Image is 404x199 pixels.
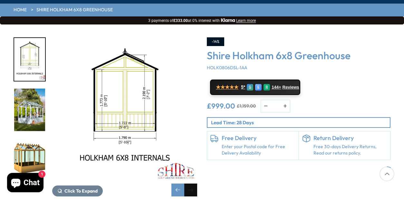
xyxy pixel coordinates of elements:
div: Previous slide [171,184,184,196]
div: -14% [207,37,224,46]
inbox-online-store-chat: Shopify online store chat [5,173,45,194]
div: G [247,84,253,90]
h6: Return Delivery [313,135,387,142]
p: Free 30-days Delivery Returns, Read our returns policy. [313,144,387,156]
img: Holkham8x6-060_8790dffe-255e-42b2-883d-778203ffb639_200x200.jpg [14,139,45,182]
span: HOLK0806DSL-1AA [207,65,247,71]
p: Lead Time: 28 Days [211,119,390,126]
a: ★★★★★ 5* G E R 144+ Reviews [210,80,300,95]
img: Shire Holkham 6x8 Greenhouse - Best Shed [52,37,197,182]
h6: Free Delivery [222,135,295,142]
div: 4 / 9 [52,37,197,196]
span: 144+ [272,85,281,90]
a: Enter your Postal code for Free Delivery Availability [222,144,295,156]
del: £1,159.00 [237,104,256,108]
div: R [264,84,270,90]
h3: Shire Holkham 6x8 Greenhouse [207,49,390,62]
div: 4 / 9 [14,37,46,81]
span: ★★★★★ [216,84,238,90]
span: Click To Expand [64,188,98,194]
span: Reviews [283,85,299,90]
div: Next slide [184,184,197,196]
a: HOME [14,7,27,13]
div: 6 / 9 [14,138,46,182]
img: Holkham6x8INTERNALS_55bdb83d-a552-455b-975c-ef2c48f4b2cb_200x200.jpg [14,38,45,81]
div: 5 / 9 [14,88,46,132]
button: Click To Expand [52,185,103,196]
img: DSC_7281_e974b7db-b0fe-4ca7-a40d-fae3da9a7daf_200x200.jpg [14,89,45,131]
a: Shire Holkham 6x8 Greenhouse [36,7,113,13]
div: E [255,84,262,90]
ins: £999.00 [207,102,235,109]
